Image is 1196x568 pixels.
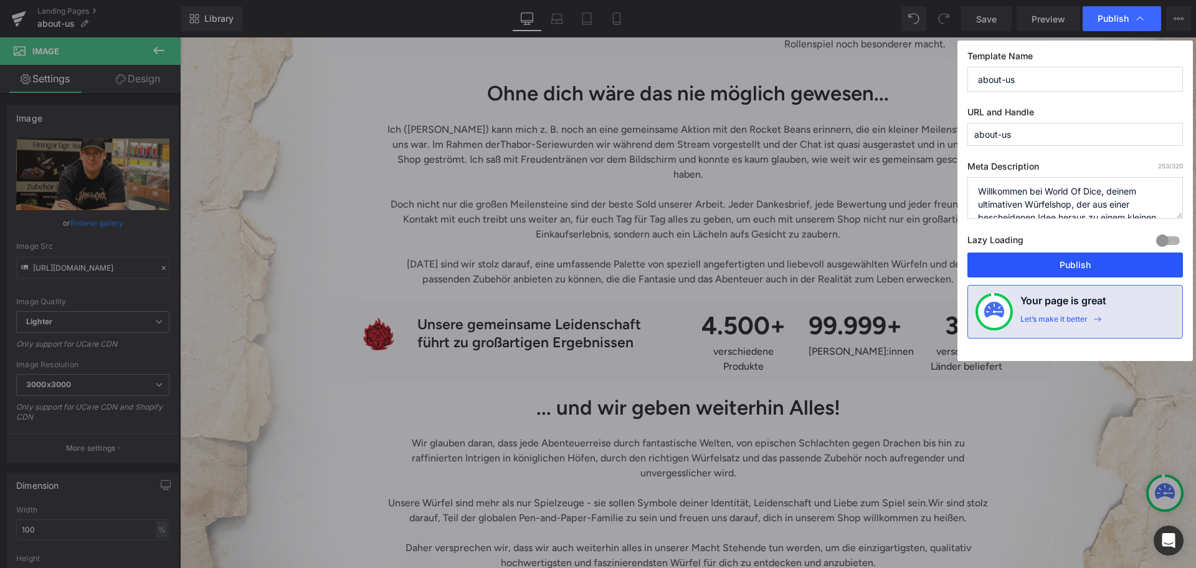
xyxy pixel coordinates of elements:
[740,307,833,337] p: verschiedene Länder beliefert
[967,107,1183,123] label: URL and Handle
[206,357,810,384] h2: ... und wir geben weiterhin Alles!
[206,85,810,145] p: Ich ([PERSON_NAME]) kann mich z. B. noch an eine gemeinsame Aktion mit den Rocket Beans erinnern,...
[206,458,810,488] p: Unsere Würfel sind mehr als nur Spielzeuge - sie sollen Symbole deiner Identität, Leidenschaft un...
[967,253,1183,277] button: Publish
[237,278,508,297] p: Unsere gemeinsame Leidenschaft
[1158,162,1169,170] span: 253
[206,219,810,249] p: [DATE] sind wir stolz darauf, eine umfassende Palette von speziell angefertigten und liebevoll au...
[518,272,610,304] p: 4.500+
[967,51,1183,67] label: Template Name
[1098,13,1129,24] span: Publish
[206,503,810,533] p: Daher versprechen wir, dass wir auch weiterhin alles in unserer Macht Stehende tun werden, um die...
[1158,162,1183,170] span: /320
[206,160,810,205] p: Doch nicht nur die großen Meilensteine sind der beste Sold unserer Arbeit. Jeder Dankesbrief, jed...
[1020,314,1088,330] div: Let’s make it better
[967,232,1023,253] label: Lazy Loading
[967,161,1183,177] label: Meta Description
[533,308,594,335] span: verschiedene Produkte
[629,272,721,304] p: 99.999+
[1020,293,1106,314] h4: Your page is great
[206,43,810,70] h2: Ohne dich wäre das nie möglich gewesen...
[984,302,1004,322] img: onboarding-status.svg
[206,398,810,443] p: Wir glauben daran, dass jede Abenteuerreise durch fantastische Welten, von epischen Schlachten ge...
[320,101,379,113] a: Thabor-Serie
[237,296,508,315] p: führt zu großartigen Ergebnissen
[740,272,833,304] p: 35+
[1154,526,1184,556] div: Open Intercom Messenger
[967,177,1183,219] textarea: Willkommen bei World Of Dice, deinem ultimativen Würfelshop, der aus einer bescheidenen Idee hera...
[629,307,721,322] p: [PERSON_NAME]:innen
